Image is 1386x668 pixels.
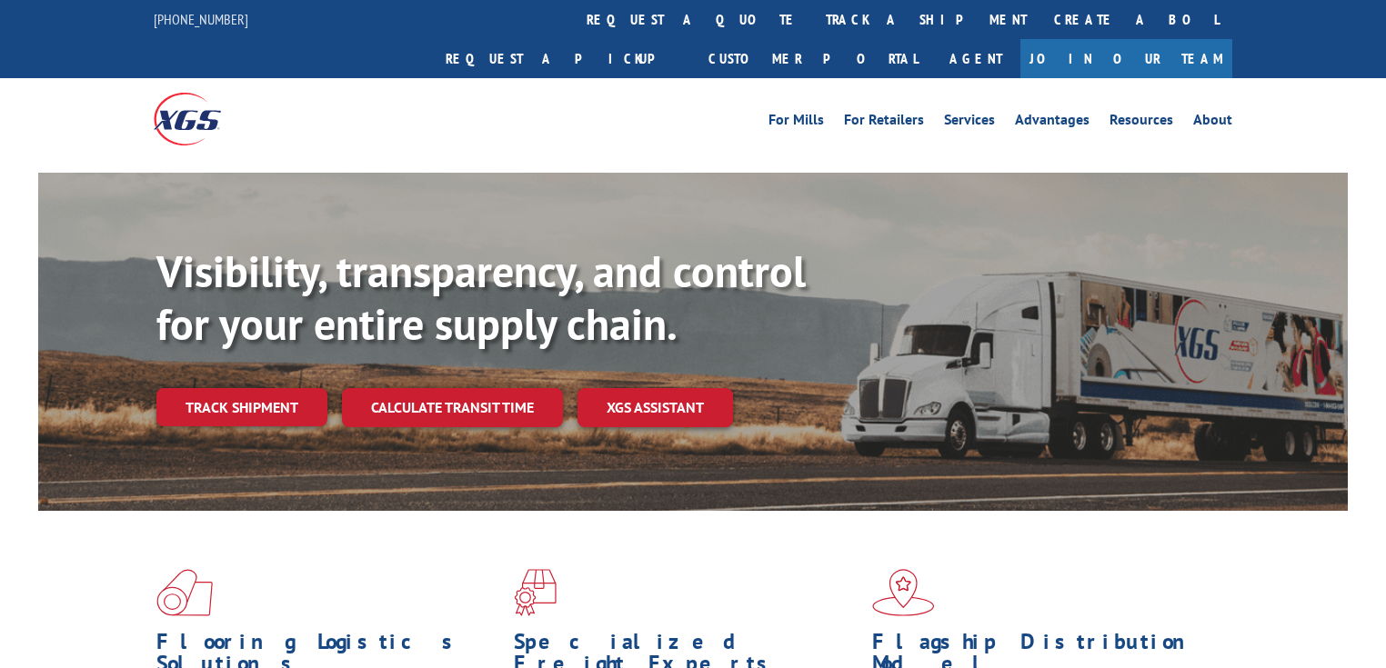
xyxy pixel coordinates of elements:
[156,569,213,616] img: xgs-icon-total-supply-chain-intelligence-red
[944,113,995,133] a: Services
[1193,113,1232,133] a: About
[156,388,327,426] a: Track shipment
[1110,113,1173,133] a: Resources
[432,39,695,78] a: Request a pickup
[577,388,733,427] a: XGS ASSISTANT
[768,113,824,133] a: For Mills
[844,113,924,133] a: For Retailers
[872,569,935,616] img: xgs-icon-flagship-distribution-model-red
[695,39,931,78] a: Customer Portal
[156,243,806,352] b: Visibility, transparency, and control for your entire supply chain.
[154,10,248,28] a: [PHONE_NUMBER]
[342,388,563,427] a: Calculate transit time
[514,569,557,616] img: xgs-icon-focused-on-flooring-red
[1015,113,1090,133] a: Advantages
[1020,39,1232,78] a: Join Our Team
[931,39,1020,78] a: Agent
